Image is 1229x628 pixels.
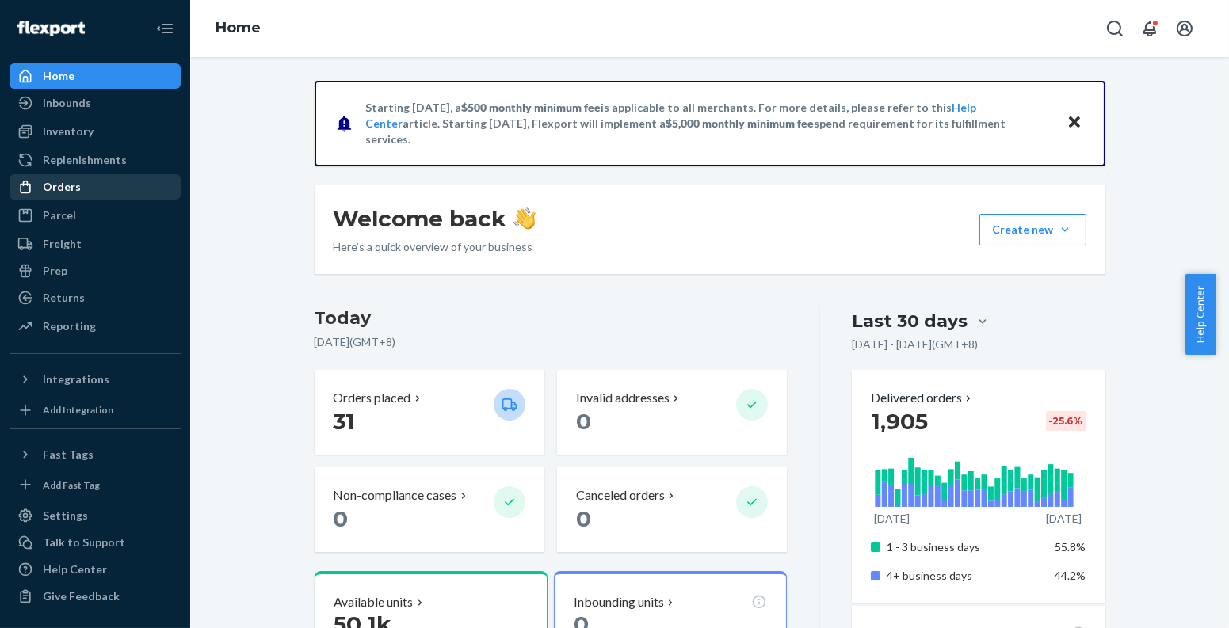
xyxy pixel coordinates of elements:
span: $5,000 monthly minimum fee [666,116,815,130]
h1: Welcome back [334,204,536,233]
a: Settings [10,503,181,528]
img: Flexport logo [17,21,85,36]
a: Prep [10,258,181,284]
button: Open account menu [1169,13,1200,44]
img: hand-wave emoji [513,207,536,230]
div: Help Center [43,561,107,577]
a: Replenishments [10,147,181,173]
a: Parcel [10,203,181,228]
p: Canceled orders [576,486,665,504]
p: [DATE] [874,511,910,527]
span: 0 [334,505,349,532]
button: Close [1064,112,1085,135]
p: 4+ business days [887,568,1043,584]
div: Add Integration [43,403,113,417]
div: Last 30 days [852,309,968,333]
div: Inventory [43,124,94,139]
div: Returns [43,290,85,306]
p: 1 - 3 business days [887,539,1043,555]
button: Close Navigation [149,13,181,44]
p: Here’s a quick overview of your business [334,239,536,255]
a: Help Center [10,557,181,582]
span: 55.8% [1055,540,1086,554]
div: Freight [43,236,82,252]
div: Fast Tags [43,447,94,462]
div: Orders [43,179,81,195]
button: Delivered orders [871,389,975,407]
a: Add Integration [10,398,181,422]
span: 0 [576,505,591,532]
div: Reporting [43,318,96,334]
a: Returns [10,285,181,310]
button: Non-compliance cases 0 [315,467,544,552]
p: Non-compliance cases [334,486,457,504]
p: [DATE] [1046,511,1082,527]
p: [DATE] - [DATE] ( GMT+8 ) [852,337,978,352]
div: Settings [43,508,88,523]
button: Orders placed 31 [315,370,544,455]
p: Invalid addresses [576,389,670,407]
a: Inbounds [10,90,181,116]
div: Prep [43,263,67,279]
a: Reporting [10,314,181,339]
button: Canceled orders 0 [557,467,787,552]
ol: breadcrumbs [203,6,273,51]
div: Replenishments [43,152,127,168]
p: Starting [DATE], a is applicable to all merchants. For more details, please refer to this article... [366,100,1052,147]
span: $500 monthly minimum fee [462,101,601,114]
button: Fast Tags [10,442,181,467]
a: Freight [10,231,181,257]
a: Home [216,19,261,36]
div: Integrations [43,371,109,387]
a: Add Fast Tag [10,474,181,497]
a: Orders [10,174,181,200]
p: Orders placed [334,389,411,407]
div: -25.6 % [1046,411,1086,431]
span: 31 [334,408,356,435]
button: Create new [979,214,1086,245]
div: Talk to Support [43,535,125,550]
button: Invalid addresses 0 [557,370,787,455]
h3: Today [315,306,788,331]
a: Inventory [10,119,181,144]
span: 1,905 [871,408,928,435]
span: 0 [576,408,591,435]
button: Give Feedback [10,584,181,609]
div: Parcel [43,207,76,223]
div: Give Feedback [43,588,120,604]
a: Home [10,63,181,89]
button: Open notifications [1134,13,1166,44]
div: Add Fast Tag [43,478,100,492]
div: Inbounds [43,95,91,111]
button: Help Center [1185,274,1216,355]
div: Home [43,68,74,84]
p: Inbounding units [574,593,664,611]
p: Available units [334,593,414,611]
button: Open Search Box [1099,13,1131,44]
span: 44.2% [1055,569,1086,582]
a: Talk to Support [10,530,181,555]
button: Integrations [10,367,181,392]
p: [DATE] ( GMT+8 ) [315,334,788,350]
